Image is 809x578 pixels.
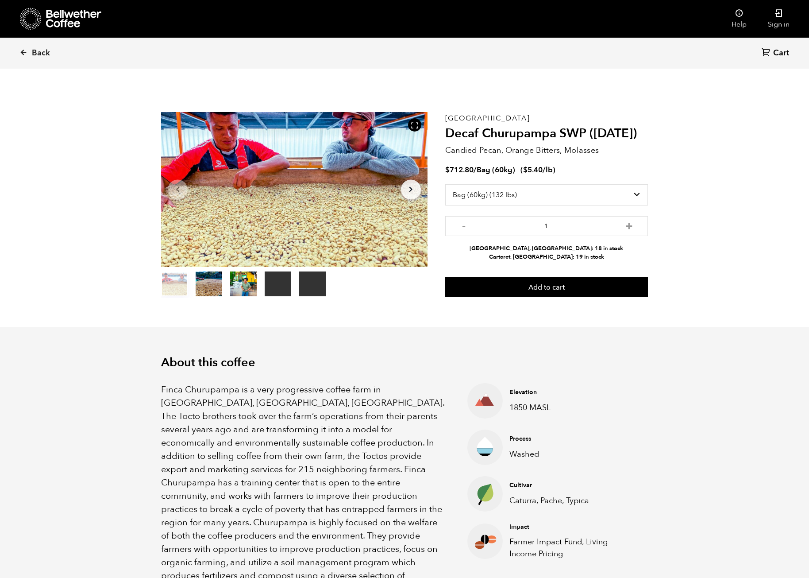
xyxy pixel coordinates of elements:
[509,434,634,443] h4: Process
[445,165,450,175] span: $
[445,277,648,297] button: Add to cart
[509,495,634,507] p: Caturra, Pache, Typica
[520,165,555,175] span: ( )
[773,48,789,58] span: Cart
[445,144,648,156] p: Candied Pecan, Orange Bitters, Molasses
[477,165,515,175] span: Bag (60kg)
[445,126,648,141] h2: Decaf Churupampa SWP ([DATE])
[265,272,291,296] video: Your browser does not support the video tag.
[762,47,791,59] a: Cart
[624,221,635,229] button: +
[445,244,648,253] li: [GEOGRAPHIC_DATA], [GEOGRAPHIC_DATA]: 18 in stock
[509,481,634,490] h4: Cultivar
[32,48,50,58] span: Back
[509,523,634,531] h4: Impact
[523,165,543,175] bdi: 5.40
[523,165,528,175] span: $
[474,165,477,175] span: /
[509,388,634,397] h4: Elevation
[445,165,474,175] bdi: 712.80
[458,221,470,229] button: -
[445,253,648,261] li: Carteret, [GEOGRAPHIC_DATA]: 19 in stock
[299,272,326,296] video: Your browser does not support the video tag.
[161,356,648,370] h2: About this coffee
[509,402,634,414] p: 1850 MASL
[543,165,553,175] span: /lb
[509,536,634,560] p: Farmer Impact Fund, Living Income Pricing
[509,448,634,460] p: Washed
